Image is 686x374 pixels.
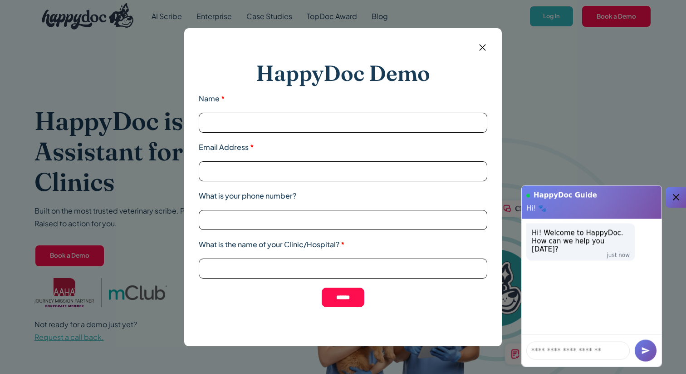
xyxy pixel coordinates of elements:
label: What is your phone number? [199,190,487,201]
h2: HappyDoc Demo [256,60,430,86]
label: What is the name of your Clinic/Hospital? [199,239,487,250]
label: Email Address [199,142,487,153]
label: Name [199,93,487,104]
form: Email form 2 [199,43,487,325]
